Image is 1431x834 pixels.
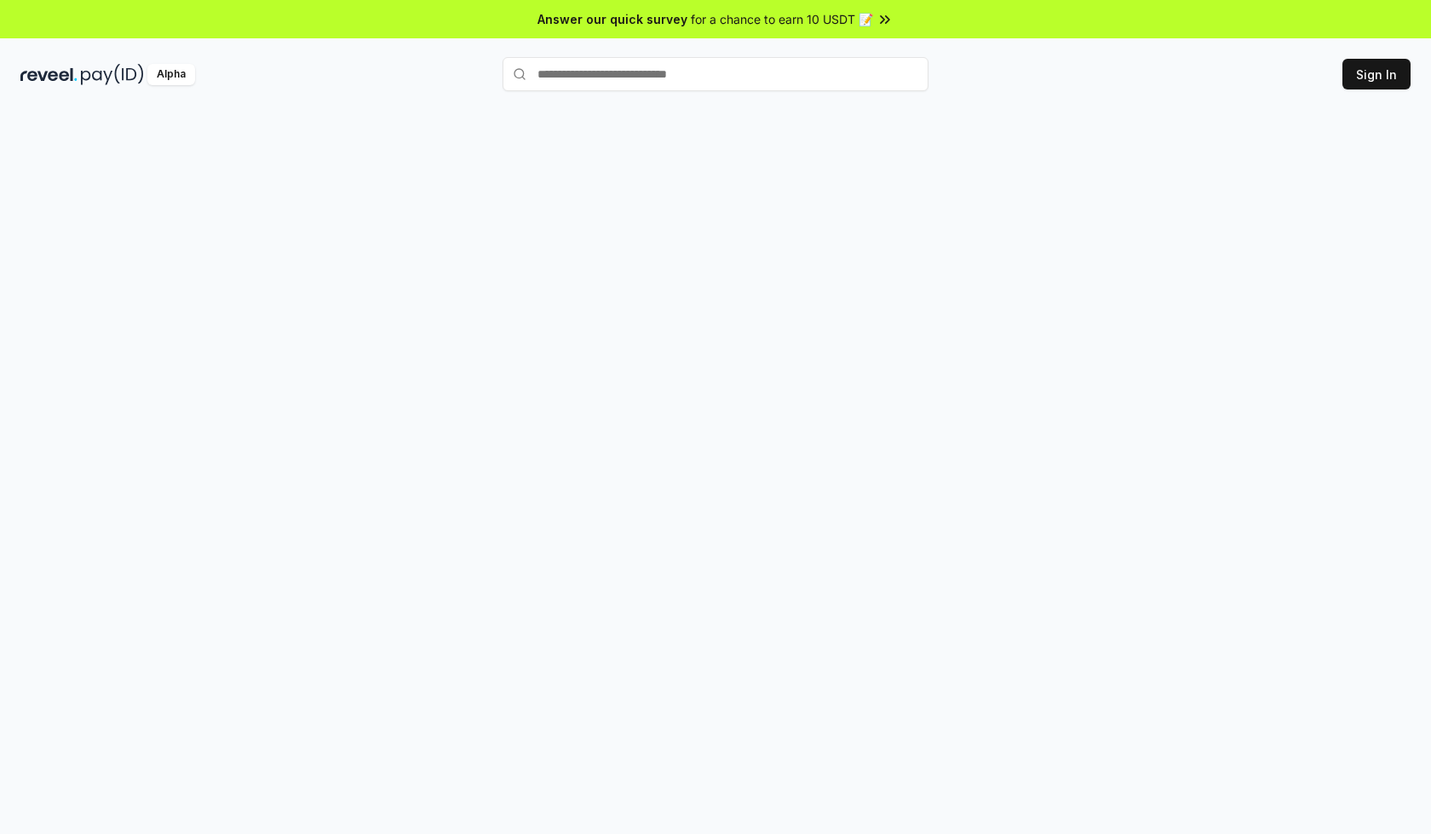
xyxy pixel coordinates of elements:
[147,64,195,85] div: Alpha
[537,10,687,28] span: Answer our quick survey
[691,10,873,28] span: for a chance to earn 10 USDT 📝
[20,64,78,85] img: reveel_dark
[1342,59,1411,89] button: Sign In
[81,64,144,85] img: pay_id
